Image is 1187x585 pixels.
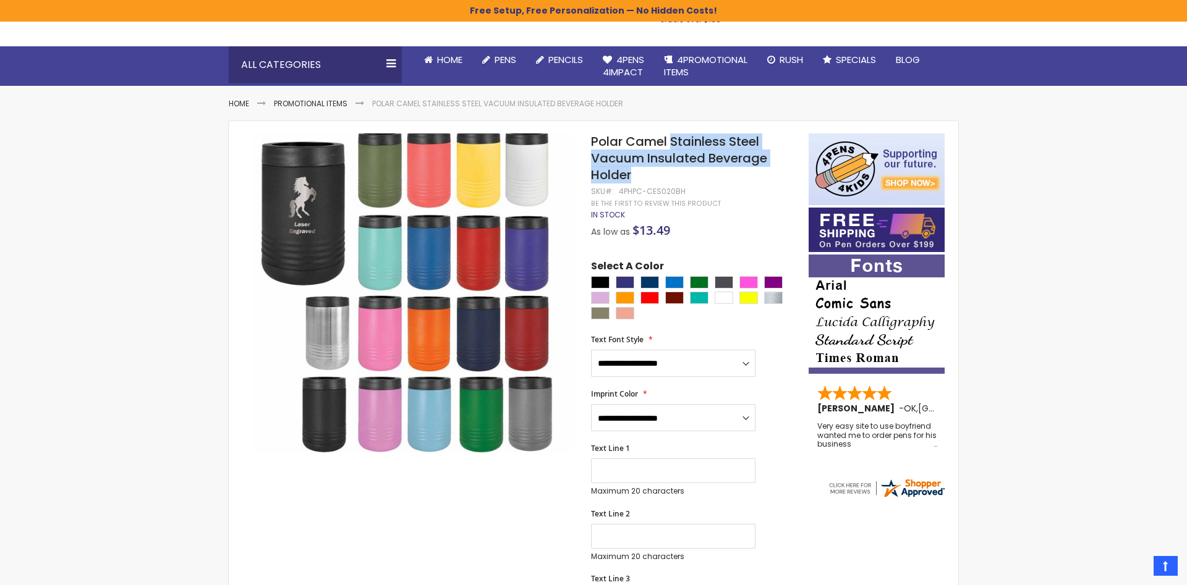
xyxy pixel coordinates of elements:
a: Pencils [526,46,593,74]
span: In stock [591,209,625,220]
a: 4pens.com certificate URL [827,491,946,502]
a: 4PROMOTIONALITEMS [654,46,757,86]
a: Blog [886,46,930,74]
div: All Categories [229,46,402,83]
div: Dark Gray [715,276,733,288]
a: Home [229,98,249,109]
img: Polar Camel Stainless Steel Vacuum Insulated Beverage Holder [253,132,574,452]
span: 4Pens 4impact [603,53,644,78]
a: 4Pens4impact [593,46,654,86]
div: Teal [690,292,708,304]
span: Rush [780,53,803,66]
span: Specials [836,53,876,66]
a: Rush [757,46,813,74]
a: Be the first to review this product [591,199,721,208]
div: Olive Green [591,307,610,319]
a: Promotional Items [274,98,347,109]
div: Availability [591,210,625,220]
div: Coral [616,307,634,319]
img: 4pens.com widget logo [827,477,946,499]
span: Home [437,53,462,66]
span: Text Line 1 [591,443,630,453]
span: [PERSON_NAME] [817,402,899,415]
span: 4PROMOTIONAL ITEMS [664,53,747,78]
a: Pens [472,46,526,74]
div: Navy Blue [640,276,659,288]
div: Pink [739,276,758,288]
span: OK [904,402,916,415]
img: 4pens 4 kids [809,133,945,205]
span: Text Line 2 [591,508,630,519]
div: Maroon [665,292,684,304]
img: Free shipping on orders over $199 [809,208,945,252]
div: 4PHPC-CES020BH [619,187,686,196]
a: Specials [813,46,886,74]
strong: SKU [591,186,614,196]
li: Polar Camel Stainless Steel Vacuum Insulated Beverage Holder [372,99,623,109]
p: Maximum 20 characters [591,552,755,562]
div: Red [640,292,659,304]
div: Blue Light [665,276,684,288]
div: Very easy site to use boyfriend wanted me to order pens for his business [817,422,937,448]
div: Royal Blue [616,276,634,288]
div: Orange [616,292,634,304]
div: Purple [764,276,783,288]
span: Text Line 3 [591,573,630,584]
p: Maximum 20 characters [591,486,755,496]
span: Blog [896,53,920,66]
span: $13.49 [632,222,670,238]
span: As low as [591,225,630,238]
span: Select A Color [591,259,664,276]
div: Light Purple [591,292,610,304]
span: Text Font Style [591,334,644,345]
span: - , [899,402,1009,415]
a: Home [414,46,472,74]
img: font-personalization-examples [809,255,945,374]
span: Polar Camel Stainless Steel Vacuum Insulated Beverage Holder [591,133,767,183]
span: Pencils [548,53,583,66]
div: White [715,292,733,304]
span: [GEOGRAPHIC_DATA] [918,402,1009,415]
div: Black [591,276,610,288]
div: Stainless Steel [764,292,783,304]
span: Imprint Color [591,389,638,399]
div: Yellow [739,292,758,304]
a: Top [1154,556,1178,576]
span: Pens [495,53,516,66]
div: Green [690,276,708,288]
